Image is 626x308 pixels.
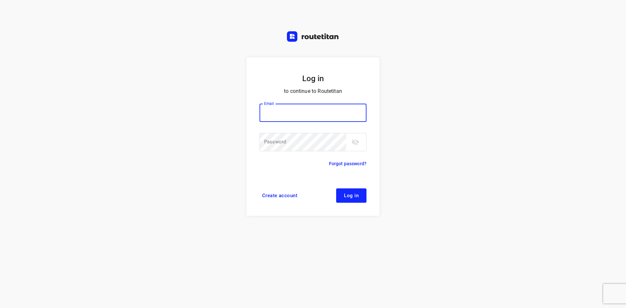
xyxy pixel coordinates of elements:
[287,31,339,42] img: Routetitan
[260,73,366,84] h5: Log in
[349,136,362,149] button: toggle password visibility
[262,193,297,198] span: Create account
[329,160,366,168] a: Forgot password?
[287,31,339,43] a: Routetitan
[336,188,366,203] button: Log in
[344,193,359,198] span: Log in
[260,188,300,203] a: Create account
[260,87,366,96] p: to continue to Routetitan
